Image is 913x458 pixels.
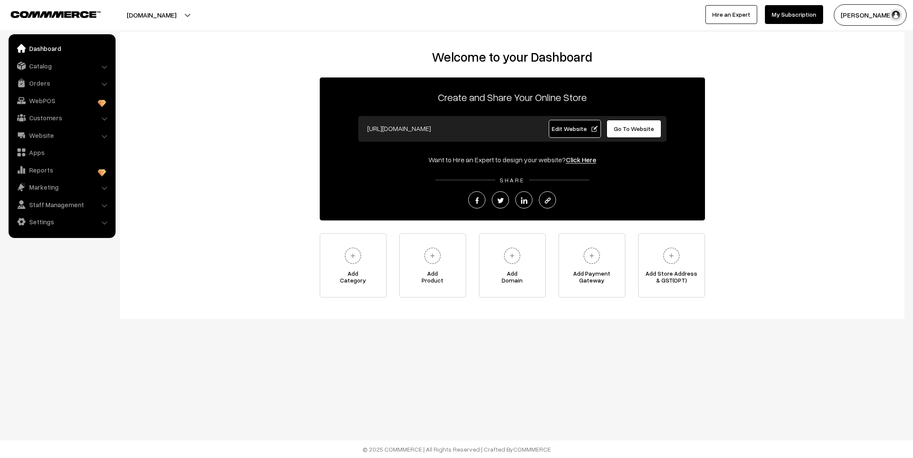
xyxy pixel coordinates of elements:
img: user [889,9,902,21]
button: [DOMAIN_NAME] [97,4,206,26]
span: Add Category [320,270,386,287]
a: Click Here [566,155,596,164]
span: Add Payment Gateway [559,270,625,287]
a: AddDomain [479,233,546,297]
a: WebPOS [11,93,113,108]
span: Add Store Address & GST(OPT) [639,270,705,287]
img: plus.svg [500,244,524,268]
a: Dashboard [11,41,113,56]
button: [PERSON_NAME] [834,4,907,26]
span: Add Domain [479,270,545,287]
span: Add Product [400,270,466,287]
img: plus.svg [580,244,604,268]
a: Apps [11,145,113,160]
a: Website [11,128,113,143]
a: AddProduct [399,233,466,297]
a: Orders [11,75,113,91]
a: Add Store Address& GST(OPT) [638,233,705,297]
p: Create and Share Your Online Store [320,89,705,105]
a: AddCategory [320,233,387,297]
a: Settings [11,214,113,229]
a: COMMMERCE [11,9,86,19]
img: plus.svg [421,244,444,268]
div: Want to Hire an Expert to design your website? [320,155,705,165]
img: plus.svg [341,244,365,268]
h2: Welcome to your Dashboard [128,49,896,65]
a: COMMMERCE [513,446,551,453]
a: Staff Management [11,197,113,212]
a: My Subscription [765,5,823,24]
a: Hire an Expert [705,5,757,24]
a: Add PaymentGateway [559,233,625,297]
a: Go To Website [607,120,662,138]
span: Go To Website [614,125,654,132]
a: Customers [11,110,113,125]
img: COMMMERCE [11,11,101,18]
img: plus.svg [660,244,683,268]
span: SHARE [495,176,529,184]
a: Edit Website [549,120,601,138]
a: Marketing [11,179,113,195]
span: Edit Website [552,125,598,132]
a: Catalog [11,58,113,74]
a: Reports [11,162,113,178]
